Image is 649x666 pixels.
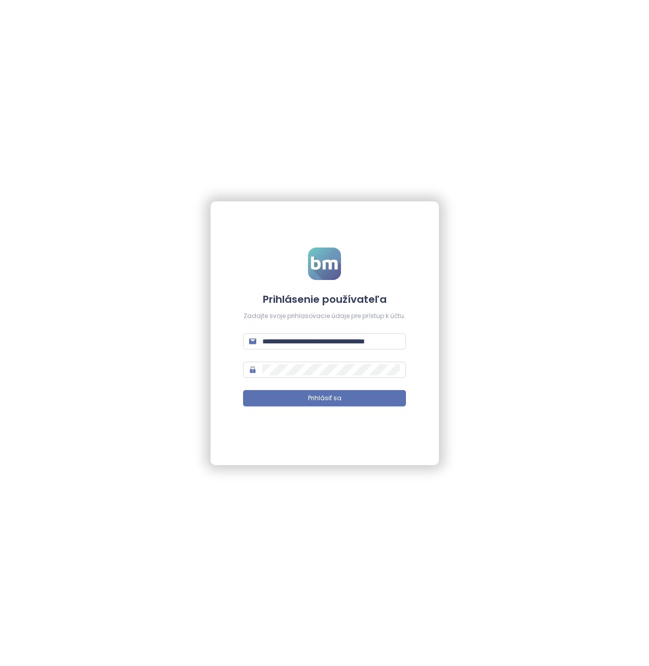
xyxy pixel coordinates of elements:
[308,394,341,403] span: Prihlásiť sa
[243,292,406,306] h4: Prihlásenie používateľa
[243,390,406,406] button: Prihlásiť sa
[249,366,256,373] span: lock
[249,338,256,345] span: mail
[243,311,406,321] div: Zadajte svoje prihlasovacie údaje pre prístup k účtu.
[308,248,341,280] img: logo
